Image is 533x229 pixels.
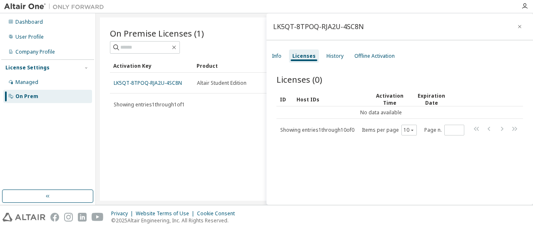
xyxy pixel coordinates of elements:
[92,213,104,222] img: youtube.svg
[64,213,73,222] img: instagram.svg
[110,27,204,39] span: On Premise Licenses (1)
[272,53,281,59] div: Info
[292,53,316,59] div: Licenses
[15,34,44,40] div: User Profile
[362,125,417,135] span: Items per page
[296,93,366,106] div: Host IDs
[326,53,344,59] div: History
[15,49,55,55] div: Company Profile
[197,80,247,86] span: Altair Student Edition
[114,79,182,86] a: LK5QT-8TPOQ-RJA2U-4SC8N
[372,92,407,106] div: Activation Time
[4,2,108,11] img: Altair One
[15,79,38,86] div: Managed
[273,23,364,30] div: LK5QT-8TPOQ-RJA2U-4SC8N
[113,59,190,72] div: Activation Key
[136,210,197,217] div: Website Terms of Use
[276,74,322,85] span: Licenses (0)
[197,210,240,217] div: Cookie Consent
[15,19,43,25] div: Dashboard
[424,125,464,135] span: Page n.
[414,92,449,106] div: Expiration Date
[111,217,240,224] p: © 2025 Altair Engineering, Inc. All Rights Reserved.
[78,213,87,222] img: linkedin.svg
[354,53,395,59] div: Offline Activation
[197,59,273,72] div: Product
[15,93,38,100] div: On Prem
[276,106,486,119] td: No data available
[111,210,136,217] div: Privacy
[280,126,354,133] span: Showing entries 1 through 10 of 0
[114,101,185,108] span: Showing entries 1 through 1 of 1
[50,213,59,222] img: facebook.svg
[280,93,290,106] div: ID
[2,213,45,222] img: altair_logo.svg
[5,64,50,71] div: License Settings
[403,127,415,133] button: 10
